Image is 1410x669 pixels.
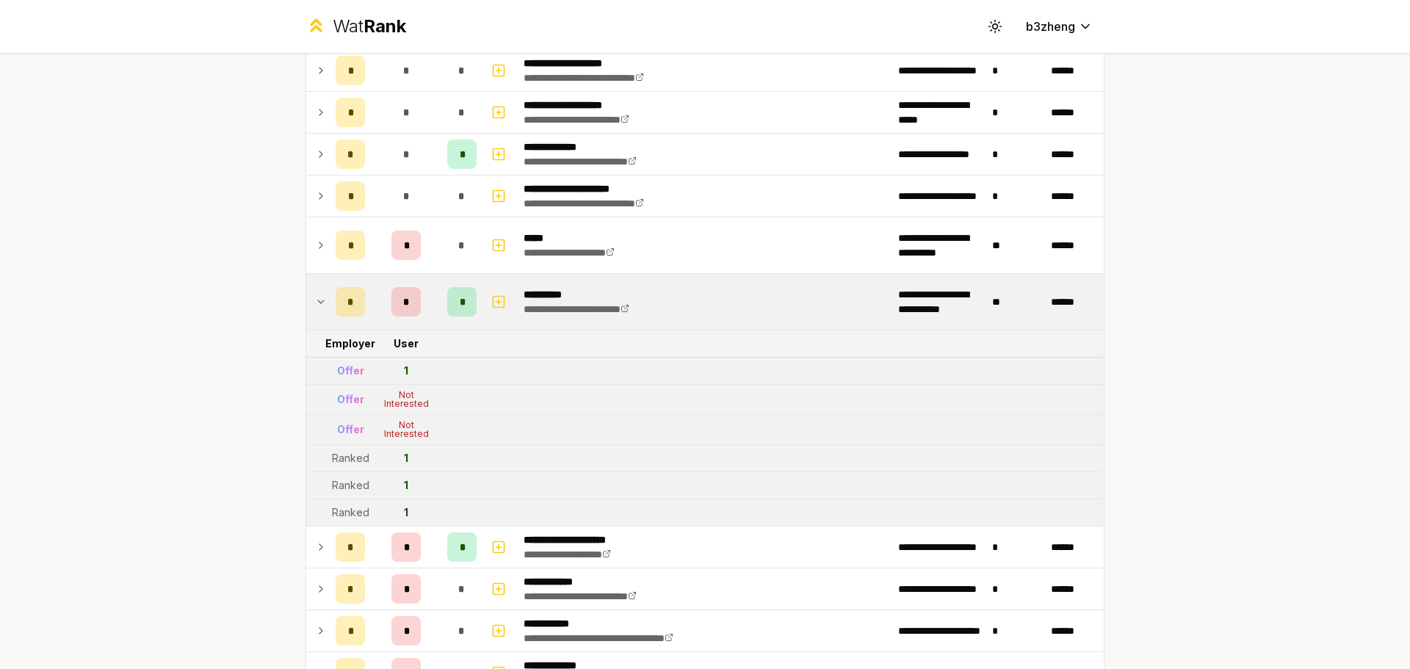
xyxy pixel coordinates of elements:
[377,391,435,408] div: Not Interested
[305,15,406,38] a: WatRank
[332,505,369,520] div: Ranked
[337,422,364,437] div: Offer
[332,451,369,466] div: Ranked
[404,478,408,493] div: 1
[333,15,406,38] div: Wat
[337,392,364,407] div: Offer
[404,505,408,520] div: 1
[1026,18,1075,35] span: b3zheng
[364,15,406,37] span: Rank
[1014,13,1104,40] button: b3zheng
[330,330,371,357] td: Employer
[337,364,364,378] div: Offer
[332,478,369,493] div: Ranked
[404,364,408,378] div: 1
[377,421,435,438] div: Not Interested
[404,451,408,466] div: 1
[371,330,441,357] td: User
